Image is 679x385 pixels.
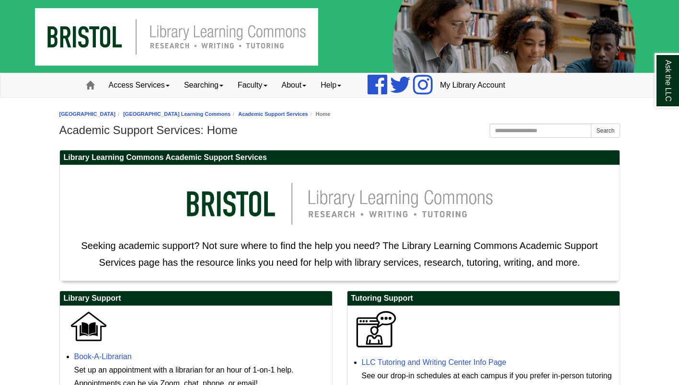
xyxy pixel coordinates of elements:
a: Help [313,73,348,97]
a: About [275,73,314,97]
h2: Tutoring Support [347,291,620,306]
a: Academic Support Services [238,111,308,117]
h2: Library Learning Commons Academic Support Services [60,150,620,165]
a: LLC Tutoring and Writing Center Info Page [362,358,506,366]
nav: breadcrumb [59,110,620,119]
a: Access Services [102,73,177,97]
h1: Academic Support Services: Home [59,124,620,137]
img: llc logo [172,170,507,238]
a: Searching [177,73,230,97]
a: Faculty [230,73,275,97]
a: My Library Account [433,73,512,97]
button: Search [591,124,620,138]
a: Book-A-Librarian [74,352,132,361]
h2: Library Support [60,291,332,306]
li: Home [308,110,331,119]
a: [GEOGRAPHIC_DATA] Learning Commons [123,111,230,117]
span: Seeking academic support? Not sure where to find the help you need? The Library Learning Commons ... [81,240,598,268]
a: [GEOGRAPHIC_DATA] [59,111,116,117]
